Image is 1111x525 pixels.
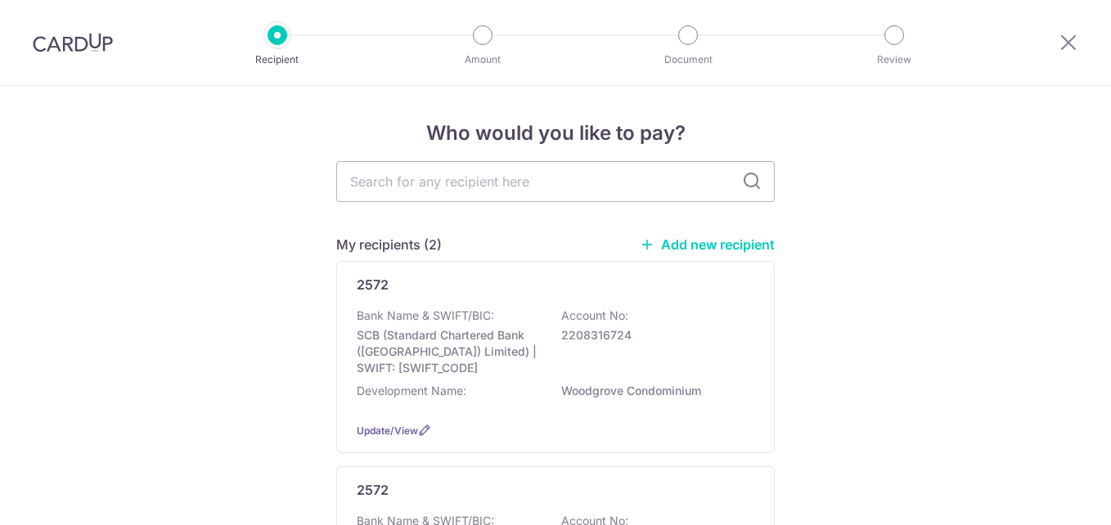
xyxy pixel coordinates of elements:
input: Search for any recipient here [336,161,775,202]
img: CardUp [33,33,113,52]
p: 2572 [357,275,389,294]
p: Document [627,52,749,68]
p: Account No: [561,307,628,324]
p: SCB (Standard Chartered Bank ([GEOGRAPHIC_DATA]) Limited) | SWIFT: [SWIFT_CODE] [357,327,540,376]
p: Bank Name & SWIFT/BIC: [357,307,494,324]
p: Amount [422,52,543,68]
p: 2208316724 [561,327,744,343]
p: Recipient [217,52,338,68]
p: Woodgrove Condominium [561,383,744,399]
a: Add new recipient [640,236,775,253]
h5: My recipients (2) [336,235,442,254]
p: Review [834,52,955,68]
a: Update/View [357,424,418,437]
p: 2572 [357,480,389,500]
h4: Who would you like to pay? [336,119,775,148]
p: Development Name: [357,383,466,399]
